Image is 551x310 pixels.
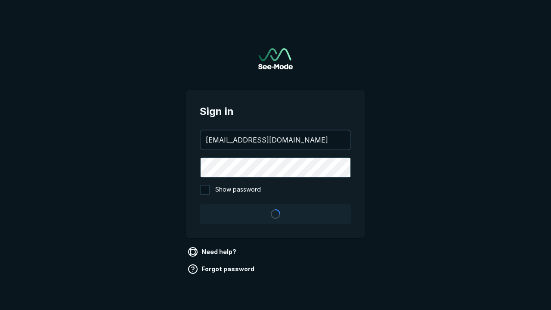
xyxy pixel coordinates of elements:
a: Go to sign in [258,48,293,69]
img: See-Mode Logo [258,48,293,69]
span: Sign in [200,104,351,119]
a: Forgot password [186,262,258,276]
input: your@email.com [201,130,350,149]
a: Need help? [186,245,240,259]
span: Show password [215,185,261,195]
